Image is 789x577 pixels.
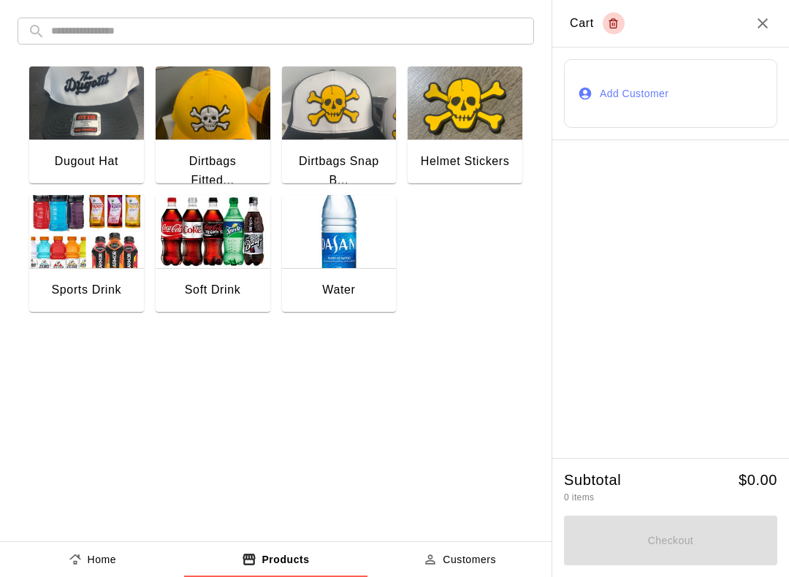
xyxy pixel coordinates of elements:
button: Sports DrinkSports Drink [29,195,144,315]
img: Dugout Hat [29,66,144,140]
button: Empty cart [603,12,625,34]
img: Sports Drink [29,195,144,268]
img: Dirtbags Snap Back Hat [282,66,397,140]
button: Dugout HatDugout Hat [29,66,144,186]
div: Cart [570,12,625,34]
span: 0 items [564,492,594,503]
div: Helmet Stickers [421,152,510,171]
button: Dirtbags Fitted HatDirtbags Fitted... [156,66,270,205]
div: Water [322,280,355,299]
button: Soft DrinkSoft Drink [156,195,270,315]
img: Soft Drink [156,195,270,268]
p: Home [88,552,117,568]
p: Customers [443,552,496,568]
div: Soft Drink [185,280,241,299]
h5: $ 0.00 [739,470,777,490]
button: Helmet StickersHelmet Stickers [408,66,522,186]
p: Products [262,552,309,568]
button: Dirtbags Snap Back HatDirtbags Snap B... [282,66,397,205]
button: Close [754,15,771,32]
img: Dirtbags Fitted Hat [156,66,270,140]
div: Sports Drink [52,280,122,299]
button: Add Customer [564,59,777,128]
img: Helmet Stickers [408,66,522,140]
div: Dugout Hat [55,152,118,171]
h5: Subtotal [564,470,621,490]
div: Dirtbags Fitted... [167,152,259,189]
img: Water [282,195,397,268]
button: WaterWater [282,195,397,315]
div: Dirtbags Snap B... [294,152,385,189]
